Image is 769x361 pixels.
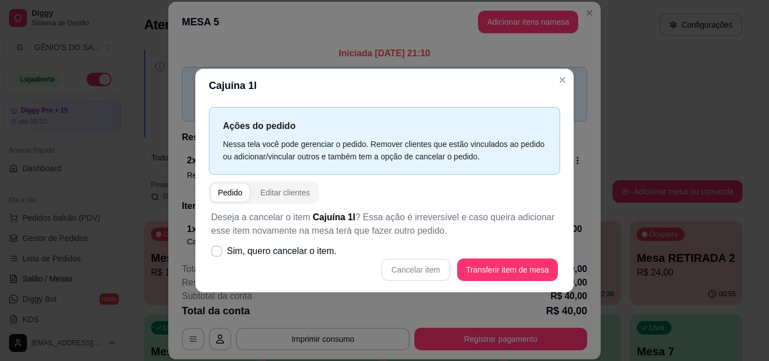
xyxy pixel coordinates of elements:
[218,187,243,198] div: Pedido
[553,71,571,89] button: Close
[261,187,310,198] div: Editar clientes
[227,244,337,258] span: Sim, quero cancelar o item.
[223,138,546,163] div: Nessa tela você pode gerenciar o pedido. Remover clientes que estão vinculados ao pedido ou adici...
[223,119,546,133] p: Ações do pedido
[313,212,356,222] span: Cajuína 1l
[211,211,558,238] p: Deseja a cancelar o item ? Essa ação é irreversível e caso queira adicionar esse item novamente n...
[195,69,574,102] header: Cajuína 1l
[457,259,558,281] button: Transferir item de mesa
